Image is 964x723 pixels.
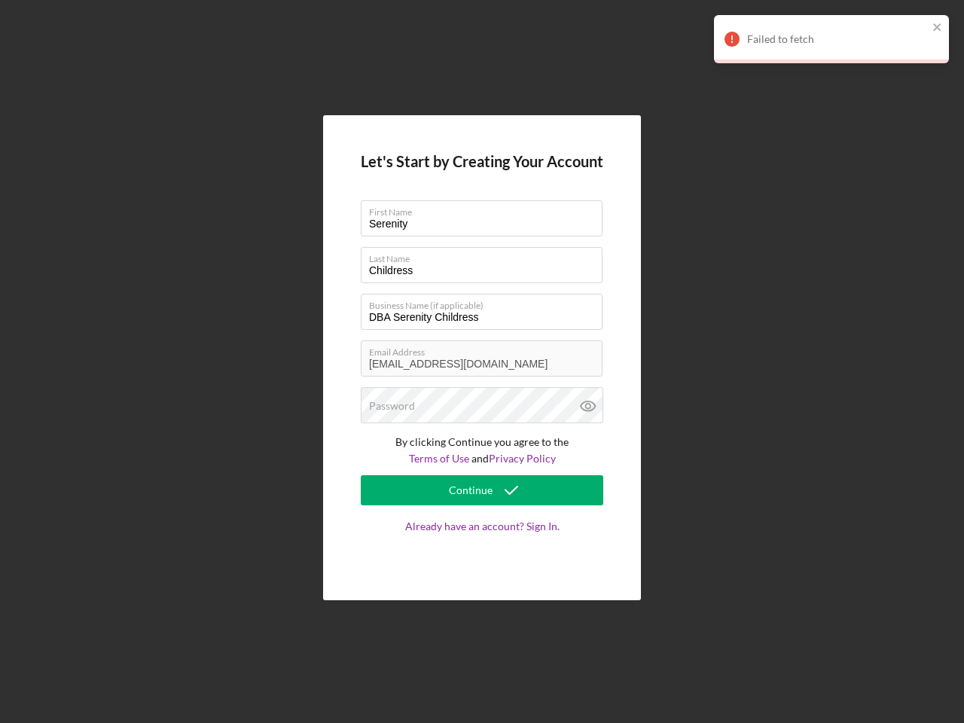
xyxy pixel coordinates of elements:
div: Failed to fetch [747,33,928,45]
label: Last Name [369,248,602,264]
div: Continue [449,475,493,505]
p: By clicking Continue you agree to the and [361,434,603,468]
a: Privacy Policy [489,452,556,465]
label: First Name [369,201,602,218]
label: Business Name (if applicable) [369,294,602,311]
label: Email Address [369,341,602,358]
button: close [932,21,943,35]
h4: Let's Start by Creating Your Account [361,153,603,170]
button: Continue [361,475,603,505]
a: Already have an account? Sign In. [361,520,603,563]
label: Password [369,400,415,412]
a: Terms of Use [409,452,469,465]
